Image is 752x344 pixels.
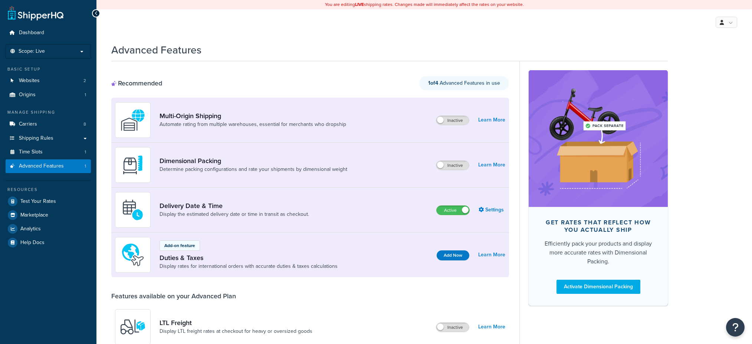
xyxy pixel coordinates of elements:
a: Dimensional Packing [160,157,347,165]
a: Learn More [478,115,505,125]
a: Marketplace [6,208,91,222]
a: Learn More [478,250,505,260]
span: Help Docs [20,240,45,246]
a: LTL Freight [160,319,312,327]
span: Websites [19,78,40,84]
span: Advanced Features in use [428,79,500,87]
span: 8 [83,121,86,127]
div: Efficiently pack your products and display more accurate rates with Dimensional Packing. [541,239,656,266]
img: DTVBYsAAAAAASUVORK5CYII= [120,152,146,178]
span: Analytics [20,226,41,232]
div: Manage Shipping [6,109,91,116]
img: WatD5o0RtDAAAAAElFTkSuQmCC [120,107,146,133]
label: Inactive [436,161,469,170]
img: gfkeb5ejjkALwAAAABJRU5ErkJggg== [120,197,146,223]
a: Help Docs [6,236,91,249]
span: Test Your Rates [20,198,56,205]
img: feature-image-dim-d40ad3071a2b3c8e08177464837368e35600d3c5e73b18a22c1e4bb210dc32ac.png [540,81,657,196]
span: 1 [85,149,86,155]
span: Dashboard [19,30,44,36]
h1: Advanced Features [111,43,201,57]
a: Origins1 [6,88,91,102]
a: Automate rating from multiple warehouses, essential for merchants who dropship [160,121,346,128]
li: Advanced Features [6,159,91,173]
li: Websites [6,74,91,88]
img: y79ZsPf0fXUFUhFXDzUgf+ktZg5F2+ohG75+v3d2s1D9TjoU8PiyCIluIjV41seZevKCRuEjTPPOKHJsQcmKCXGdfprl3L4q7... [120,314,146,340]
a: Activate Dimensional Packing [556,280,640,294]
div: Resources [6,186,91,193]
b: LIVE [355,1,364,8]
span: Advanced Features [19,163,64,169]
a: Duties & Taxes [160,254,338,262]
span: Time Slots [19,149,43,155]
a: Settings [479,205,505,215]
a: Display LTL freight rates at checkout for heavy or oversized goods [160,328,312,335]
li: Carriers [6,117,91,131]
span: Scope: Live [19,48,45,55]
button: Add Now [437,250,469,260]
span: 1 [85,163,86,169]
a: Learn More [478,160,505,170]
img: icon-duo-feat-landed-cost-7136b061.png [120,242,146,268]
a: Display rates for international orders with accurate duties & taxes calculations [160,263,338,270]
span: Carriers [19,121,37,127]
a: Dashboard [6,26,91,40]
a: Carriers8 [6,117,91,131]
label: Active [437,206,469,215]
a: Test Your Rates [6,195,91,208]
span: Marketplace [20,212,48,218]
strong: 1 of 4 [428,79,438,87]
a: Delivery Date & Time [160,202,309,210]
a: Display the estimated delivery date or time in transit as checkout. [160,211,309,218]
span: 2 [83,78,86,84]
div: Basic Setup [6,66,91,72]
span: Origins [19,92,36,98]
li: Origins [6,88,91,102]
label: Inactive [436,323,469,332]
button: Open Resource Center [726,318,745,337]
a: Shipping Rules [6,132,91,145]
a: Advanced Features1 [6,159,91,173]
label: Inactive [436,116,469,125]
li: Time Slots [6,145,91,159]
p: Add-on feature [164,242,195,249]
span: Shipping Rules [19,135,53,142]
div: Recommended [111,79,162,87]
div: Features available on your Advanced Plan [111,292,236,300]
a: Determine packing configurations and rate your shipments by dimensional weight [160,166,347,173]
a: Learn More [478,322,505,332]
a: Websites2 [6,74,91,88]
a: Multi-Origin Shipping [160,112,346,120]
div: Get rates that reflect how you actually ship [541,219,656,234]
span: 1 [85,92,86,98]
a: Analytics [6,222,91,236]
a: Time Slots1 [6,145,91,159]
